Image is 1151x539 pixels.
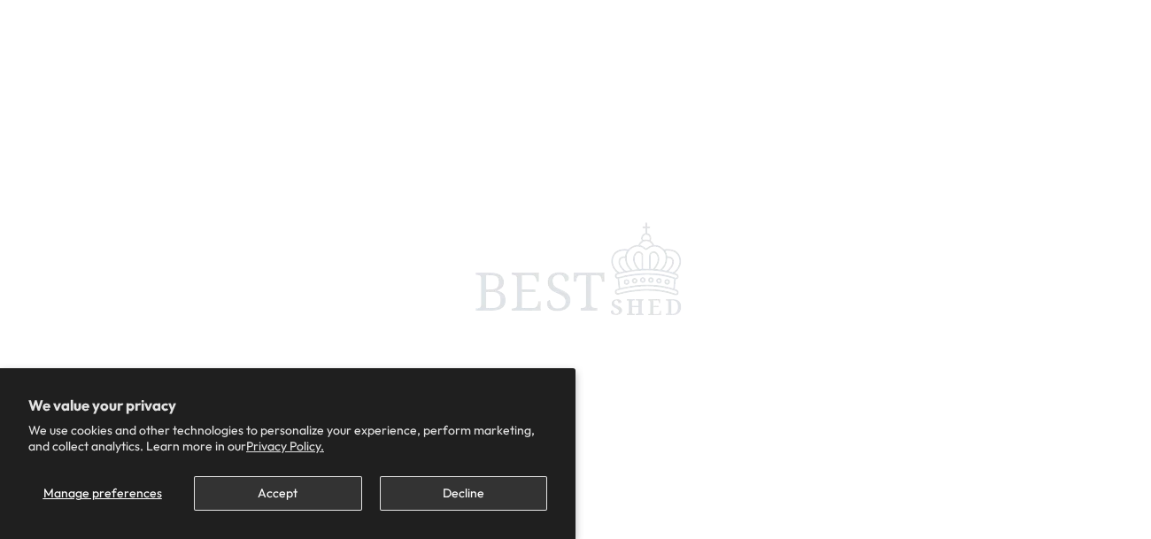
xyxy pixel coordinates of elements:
span: Manage preferences [43,485,162,501]
h2: We value your privacy [28,397,547,414]
button: Manage preferences [28,476,176,511]
button: Decline [380,476,547,511]
p: We use cookies and other technologies to personalize your experience, perform marketing, and coll... [28,422,547,454]
button: Accept [194,476,361,511]
a: Privacy Policy. [246,438,324,454]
